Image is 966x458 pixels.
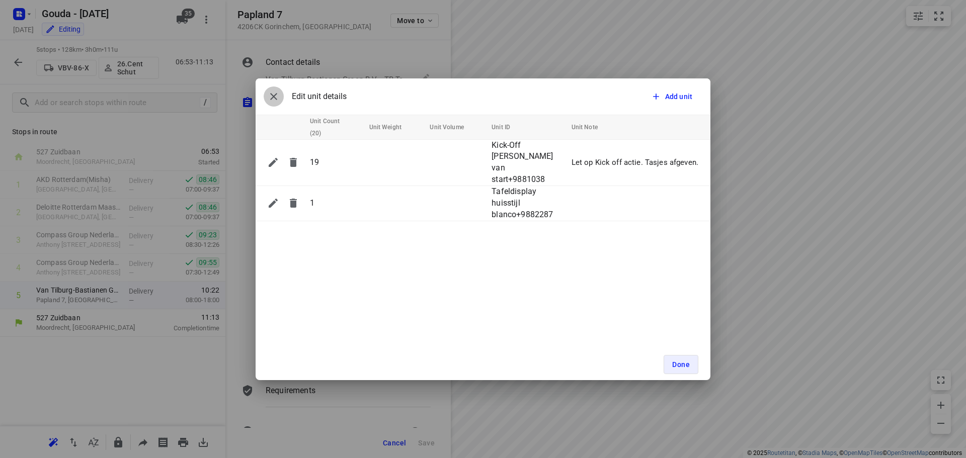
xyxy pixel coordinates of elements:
span: Done [672,360,690,369]
p: Let op Kick off actie. Tasjes afgeven. [572,157,698,168]
span: Unit Weight [369,121,415,133]
button: Add unit [647,87,698,106]
span: Unit ID [492,121,523,133]
span: Add unit [665,91,692,102]
td: 1 [306,186,365,221]
td: Tafeldisplay huisstijl blanco+9882287 [488,186,567,221]
td: Kick-Off [PERSON_NAME] van start+9881038 [488,139,567,186]
button: Edit [263,152,283,172]
span: Unit Note [572,121,611,133]
span: Unit Count (20) [310,115,357,139]
button: Edit [263,193,283,213]
button: Delete [283,193,303,213]
div: Edit unit details [264,86,347,107]
button: Done [664,355,698,374]
td: 19 [306,139,365,186]
span: Unit Volume [430,121,476,133]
